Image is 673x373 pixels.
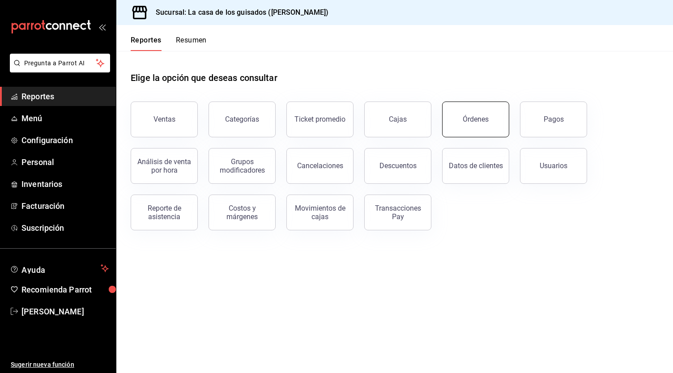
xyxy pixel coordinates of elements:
div: Grupos modificadores [214,157,270,174]
span: Inventarios [21,178,109,190]
button: Grupos modificadores [209,148,276,184]
span: Configuración [21,134,109,146]
button: Pregunta a Parrot AI [10,54,110,72]
button: Cancelaciones [286,148,354,184]
span: Suscripción [21,222,109,234]
span: Menú [21,112,109,124]
button: Ticket promedio [286,102,354,137]
div: Pagos [544,115,564,123]
div: Transacciones Pay [370,204,426,221]
span: Reportes [21,90,109,102]
span: Sugerir nueva función [11,360,109,369]
span: Recomienda Parrot [21,284,109,296]
div: Usuarios [540,161,567,170]
div: Cancelaciones [297,161,343,170]
span: Ayuda [21,263,97,274]
button: Transacciones Pay [364,195,431,230]
button: Órdenes [442,102,509,137]
button: Categorías [209,102,276,137]
button: Costos y márgenes [209,195,276,230]
button: Movimientos de cajas [286,195,354,230]
span: Personal [21,156,109,168]
h3: Sucursal: La casa de los guisados ([PERSON_NAME]) [149,7,328,18]
span: Facturación [21,200,109,212]
a: Pregunta a Parrot AI [6,65,110,74]
div: Datos de clientes [449,161,503,170]
span: Pregunta a Parrot AI [24,59,96,68]
h1: Elige la opción que deseas consultar [131,71,277,85]
span: [PERSON_NAME] [21,305,109,318]
button: Análisis de venta por hora [131,148,198,184]
button: Pagos [520,102,587,137]
div: navigation tabs [131,36,207,51]
div: Movimientos de cajas [292,204,348,221]
div: Costos y márgenes [214,204,270,221]
div: Análisis de venta por hora [136,157,192,174]
button: Reporte de asistencia [131,195,198,230]
a: Cajas [364,102,431,137]
button: open_drawer_menu [98,23,106,30]
div: Ventas [153,115,175,123]
button: Reportes [131,36,162,51]
button: Usuarios [520,148,587,184]
div: Órdenes [463,115,489,123]
div: Categorías [225,115,259,123]
button: Resumen [176,36,207,51]
button: Datos de clientes [442,148,509,184]
div: Reporte de asistencia [136,204,192,221]
div: Ticket promedio [294,115,345,123]
div: Descuentos [379,161,417,170]
button: Ventas [131,102,198,137]
div: Cajas [389,114,407,125]
button: Descuentos [364,148,431,184]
